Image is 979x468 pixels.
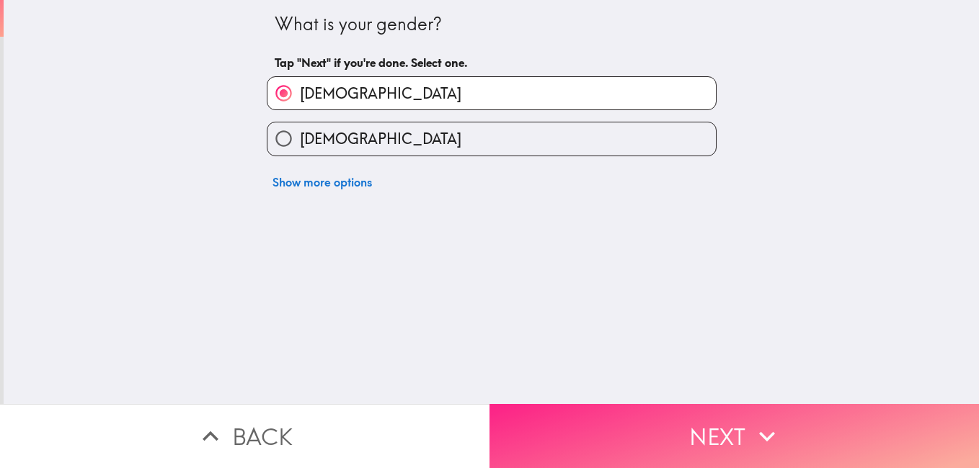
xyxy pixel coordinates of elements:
[267,77,716,109] button: [DEMOGRAPHIC_DATA]
[267,122,716,155] button: [DEMOGRAPHIC_DATA]
[489,404,979,468] button: Next
[275,55,709,71] h6: Tap "Next" if you're done. Select one.
[267,168,378,197] button: Show more options
[300,84,461,104] span: [DEMOGRAPHIC_DATA]
[275,12,709,37] div: What is your gender?
[300,129,461,149] span: [DEMOGRAPHIC_DATA]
